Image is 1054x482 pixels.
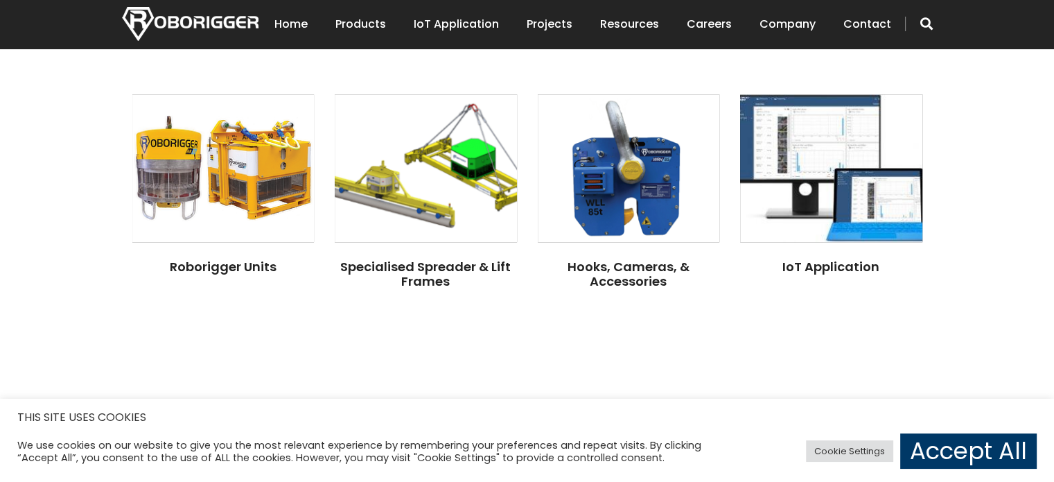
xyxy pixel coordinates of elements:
[340,258,511,291] a: Specialised Spreader & Lift Frames
[843,3,891,46] a: Contact
[274,3,308,46] a: Home
[17,439,731,464] div: We use cookies on our website to give you the most relevant experience by remembering your prefer...
[335,3,386,46] a: Products
[600,3,659,46] a: Resources
[170,258,276,275] a: Roborigger Units
[759,3,816,46] a: Company
[806,440,893,462] a: Cookie Settings
[900,433,1037,469] a: Accept All
[527,3,572,46] a: Projects
[782,258,879,275] a: IoT Application
[414,3,499,46] a: IoT Application
[17,408,1037,427] h5: THIS SITE USES COOKIES
[122,7,258,41] img: Nortech
[568,258,690,291] a: Hooks, Cameras, & Accessories
[687,3,732,46] a: Careers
